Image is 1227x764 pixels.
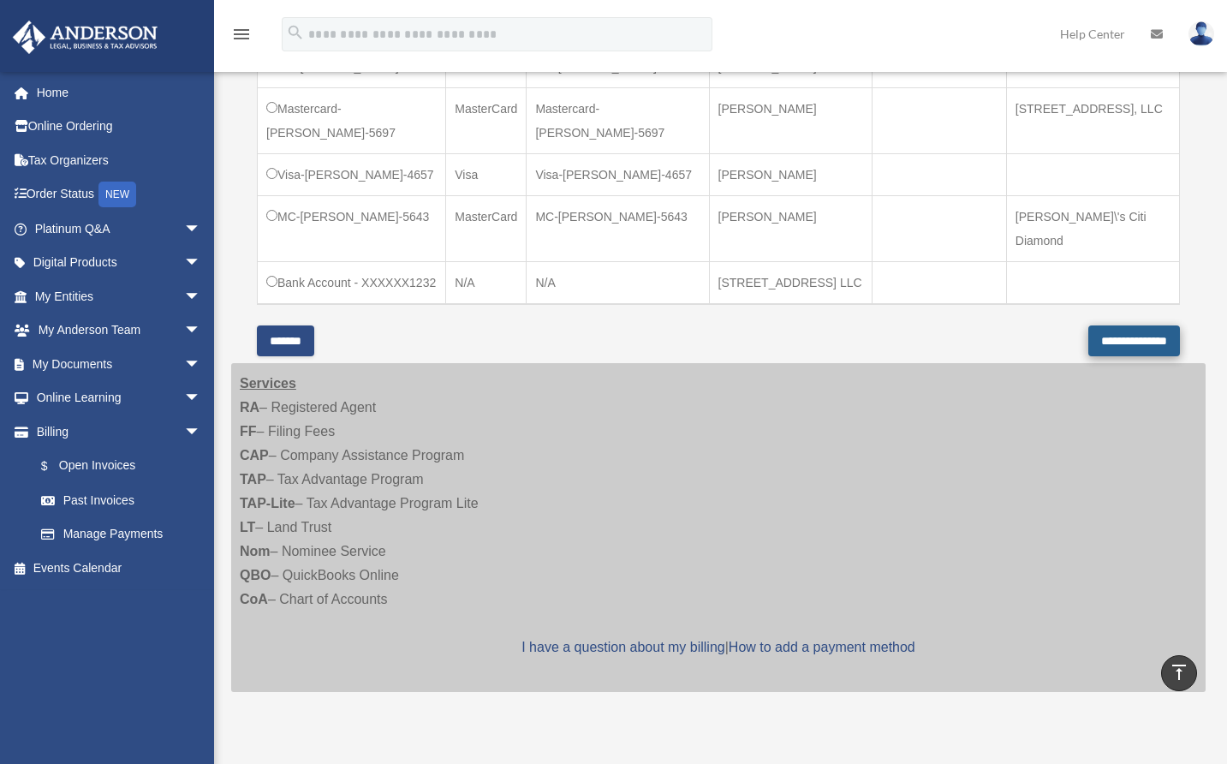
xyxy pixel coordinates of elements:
[12,347,227,381] a: My Documentsarrow_drop_down
[51,456,59,477] span: $
[1169,662,1189,683] i: vertical_align_top
[240,636,1197,660] p: |
[240,448,269,463] strong: CAP
[240,496,295,510] strong: TAP-Lite
[12,279,227,313] a: My Entitiesarrow_drop_down
[24,449,210,484] a: $Open Invoices
[24,483,218,517] a: Past Invoices
[12,313,227,348] a: My Anderson Teamarrow_drop_down
[240,400,259,415] strong: RA
[729,640,915,654] a: How to add a payment method
[8,21,163,54] img: Anderson Advisors Platinum Portal
[240,544,271,558] strong: Nom
[98,182,136,207] div: NEW
[527,154,709,196] td: Visa-[PERSON_NAME]-4657
[240,424,257,439] strong: FF
[527,262,709,305] td: N/A
[1006,88,1179,154] td: [STREET_ADDRESS], LLC
[527,88,709,154] td: Mastercard-[PERSON_NAME]-5697
[258,154,446,196] td: Visa-[PERSON_NAME]-4657
[12,415,218,449] a: Billingarrow_drop_down
[240,592,268,606] strong: CoA
[24,517,218,552] a: Manage Payments
[184,212,218,247] span: arrow_drop_down
[240,472,266,486] strong: TAP
[527,196,709,262] td: MC-[PERSON_NAME]-5643
[709,154,873,196] td: [PERSON_NAME]
[709,262,873,305] td: [STREET_ADDRESS] LLC
[231,30,252,45] a: menu
[258,88,446,154] td: Mastercard-[PERSON_NAME]-5697
[12,381,227,415] a: Online Learningarrow_drop_down
[184,347,218,382] span: arrow_drop_down
[1188,21,1214,46] img: User Pic
[12,110,227,144] a: Online Ordering
[446,196,527,262] td: MasterCard
[446,262,527,305] td: N/A
[446,154,527,196] td: Visa
[12,143,227,177] a: Tax Organizers
[12,212,227,246] a: Platinum Q&Aarrow_drop_down
[446,88,527,154] td: MasterCard
[709,88,873,154] td: [PERSON_NAME]
[258,262,446,305] td: Bank Account - XXXXXX1232
[709,196,873,262] td: [PERSON_NAME]
[521,640,724,654] a: I have a question about my billing
[12,75,227,110] a: Home
[184,313,218,349] span: arrow_drop_down
[240,376,296,391] strong: Services
[286,23,305,42] i: search
[231,363,1206,692] div: – Registered Agent – Filing Fees – Company Assistance Program – Tax Advantage Program – Tax Advan...
[12,177,227,212] a: Order StatusNEW
[231,24,252,45] i: menu
[240,568,271,582] strong: QBO
[1161,655,1197,691] a: vertical_align_top
[12,551,227,585] a: Events Calendar
[12,246,227,280] a: Digital Productsarrow_drop_down
[184,279,218,314] span: arrow_drop_down
[184,246,218,281] span: arrow_drop_down
[184,415,218,450] span: arrow_drop_down
[1006,196,1179,262] td: [PERSON_NAME]\'s Citi Diamond
[258,196,446,262] td: MC-[PERSON_NAME]-5643
[184,381,218,416] span: arrow_drop_down
[240,520,255,534] strong: LT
